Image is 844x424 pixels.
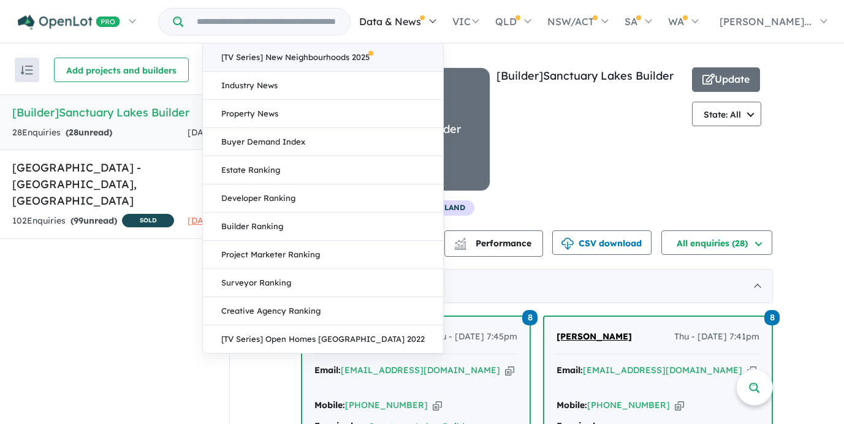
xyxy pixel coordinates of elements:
span: SOLD [122,214,174,227]
button: Copy [433,399,442,412]
button: All enquiries (28) [661,230,772,255]
button: Add projects and builders [54,58,189,82]
a: Creative Agency Ranking [203,297,443,325]
a: [PHONE_NUMBER] [345,399,428,411]
div: 28 Enquir ies [12,126,112,140]
a: [Builder]Sanctuary Lakes Builder [496,69,674,83]
img: sort.svg [21,66,33,75]
span: [PERSON_NAME]... [720,15,812,28]
input: Try estate name, suburb, builder or developer [186,9,348,35]
button: Performance [444,230,543,257]
span: 8 [764,310,780,325]
span: 99 [74,215,83,226]
strong: Email: [314,365,341,376]
button: Copy [747,364,756,377]
strong: ( unread) [66,127,112,138]
a: [PERSON_NAME] [557,330,632,344]
span: [PERSON_NAME] [557,331,632,342]
strong: Mobile: [557,399,587,411]
a: 8 [764,309,780,325]
strong: Mobile: [314,399,345,411]
img: bar-chart.svg [454,241,466,249]
span: Thu - [DATE] 7:45pm [432,330,517,344]
a: Developer Ranking [203,184,443,213]
span: Performance [456,238,531,249]
div: 102 Enquir ies [12,214,174,229]
span: 8 [522,310,538,325]
a: [PHONE_NUMBER] [587,399,670,411]
a: Builder Ranking [203,213,443,241]
button: CSV download [552,230,652,255]
a: [TV Series] Open Homes [GEOGRAPHIC_DATA] 2022 [203,325,443,353]
a: Project Marketer Ranking [203,241,443,269]
a: [EMAIL_ADDRESS][DOMAIN_NAME] [341,365,500,376]
span: 28 [69,127,78,138]
a: Surveyor Ranking [203,269,443,297]
button: State: All [692,102,761,126]
a: [TV Series] New Neighbourhoods 2025 [203,44,443,72]
strong: Email: [557,365,583,376]
div: [DATE] [301,269,773,303]
a: Industry News [203,72,443,100]
span: [DATE] [188,215,217,226]
span: Thu - [DATE] 7:41pm [674,330,759,344]
a: [EMAIL_ADDRESS][DOMAIN_NAME] [583,365,742,376]
button: Update [692,67,760,92]
a: Buyer Demand Index [203,128,443,156]
img: Openlot PRO Logo White [18,15,120,30]
a: Estate Ranking [203,156,443,184]
button: Copy [505,364,514,377]
a: 8 [522,309,538,325]
h5: [GEOGRAPHIC_DATA] - [GEOGRAPHIC_DATA] , [GEOGRAPHIC_DATA] [12,159,217,209]
h5: [Builder] Sanctuary Lakes Builder [12,104,217,121]
span: [DATE] [188,127,217,138]
img: download icon [561,238,574,250]
button: Copy [675,399,684,412]
strong: ( unread) [70,215,117,226]
a: Property News [203,100,443,128]
img: line-chart.svg [455,238,466,244]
